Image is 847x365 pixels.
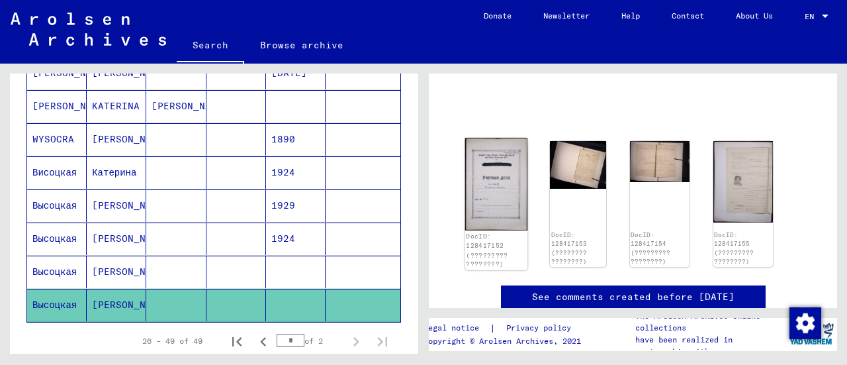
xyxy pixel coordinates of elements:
button: Previous page [250,328,277,354]
mat-cell: Катерина [87,156,146,189]
button: Last page [369,328,396,354]
div: 26 – 49 of 49 [142,335,202,347]
p: Copyright © Arolsen Archives, 2021 [423,335,587,347]
a: DocID: 128417153 (???????? ????????) [551,231,587,266]
img: Arolsen_neg.svg [11,13,166,46]
a: Privacy policy [496,321,587,335]
p: have been realized in partnership with [635,334,786,358]
mat-cell: Высоцкая [27,289,87,321]
img: 001.jpg [630,141,690,182]
p: The Arolsen Archives online collections [635,310,786,334]
a: Browse archive [244,29,359,61]
a: Search [177,29,244,64]
mat-cell: WYSOCRA [27,123,87,156]
img: yv_logo.png [787,317,836,350]
button: Next page [343,328,369,354]
mat-cell: [PERSON_NAME] [146,90,206,123]
img: 001.jpg [465,138,528,231]
a: Legal notice [423,321,490,335]
mat-cell: Высоцкая [27,223,87,255]
mat-cell: 1929 [266,189,326,222]
img: Change consent [789,307,821,339]
mat-cell: [PERSON_NAME] [87,289,146,321]
a: DocID: 128417154 (????????? ????????) [631,231,670,266]
mat-cell: Висоцкая [27,156,87,189]
mat-cell: Высоцкая [27,256,87,288]
mat-cell: KATERINA [87,90,146,123]
a: See comments created before [DATE] [532,290,735,304]
div: | [423,321,587,335]
img: 001.jpg [550,141,605,189]
a: DocID: 128417152 (????????? ????????) [466,233,508,268]
mat-cell: Высоцкая [27,189,87,222]
mat-cell: [PERSON_NAME] [87,123,146,156]
div: of 2 [277,335,343,347]
a: DocID: 128417155 (????????? ????????) [714,231,754,266]
button: First page [224,328,250,354]
mat-cell: [PERSON_NAME] [87,189,146,222]
mat-cell: 1924 [266,156,326,189]
mat-cell: [PERSON_NAME] [87,223,146,255]
mat-cell: 1924 [266,223,326,255]
mat-cell: 1890 [266,123,326,156]
mat-cell: [PERSON_NAME] [87,256,146,288]
mat-cell: [PERSON_NAME] [27,90,87,123]
span: EN [805,12,819,21]
img: 001.jpg [713,141,773,223]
